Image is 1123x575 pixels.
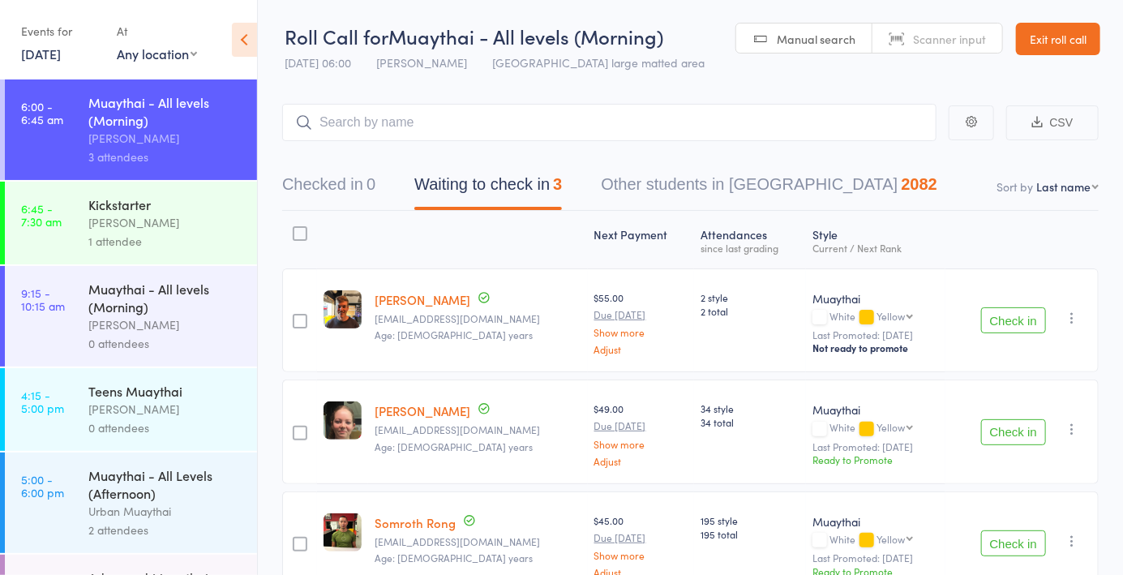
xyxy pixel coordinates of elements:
button: Waiting to check in3 [414,167,562,210]
span: Manual search [777,31,855,47]
div: White [812,422,939,436]
div: Teens Muaythai [88,382,243,400]
div: Muaythai - All levels (Morning) [88,280,243,315]
small: somroth@pm.me [375,536,581,547]
small: Last Promoted: [DATE] [812,441,939,453]
a: Adjust [594,344,688,354]
div: Yellow [877,534,905,544]
button: Other students in [GEOGRAPHIC_DATA]2082 [601,167,937,210]
div: [PERSON_NAME] [88,315,243,334]
div: Urban Muaythai [88,502,243,521]
div: [PERSON_NAME] [88,213,243,232]
a: Exit roll call [1016,23,1100,55]
a: Somroth Rong [375,514,456,531]
img: image1757663484.png [324,290,362,328]
div: Muaythai [812,290,939,307]
div: 3 [553,175,562,193]
span: Age: [DEMOGRAPHIC_DATA] years [375,440,533,453]
div: $55.00 [594,290,688,354]
div: 0 attendees [88,334,243,353]
div: Next Payment [588,218,695,261]
span: Muaythai - All levels (Morning) [388,23,663,49]
div: Current / Next Rank [812,242,939,253]
small: Last Promoted: [DATE] [812,329,939,341]
input: Search by name [282,104,937,141]
img: image1685504286.png [324,513,362,551]
small: mackjhw@gmail.com [375,313,581,324]
small: Last Promoted: [DATE] [812,552,939,564]
div: 2 attendees [88,521,243,539]
div: Muaythai [812,513,939,530]
div: Events for [21,18,101,45]
div: Last name [1036,178,1091,195]
a: Show more [594,439,688,449]
span: 2 total [701,304,799,318]
small: Due [DATE] [594,420,688,431]
div: White [812,311,939,324]
div: White [812,534,939,547]
div: 0 attendees [88,418,243,437]
div: Kickstarter [88,195,243,213]
span: [PERSON_NAME] [376,54,467,71]
div: Not ready to promote [812,341,939,354]
span: Scanner input [913,31,986,47]
time: 6:00 - 6:45 am [21,100,63,126]
a: Adjust [594,456,688,466]
span: 34 total [701,415,799,429]
time: 9:15 - 10:15 am [21,286,65,312]
span: [GEOGRAPHIC_DATA] large matted area [492,54,705,71]
div: [PERSON_NAME] [88,400,243,418]
small: Due [DATE] [594,309,688,320]
div: [PERSON_NAME] [88,129,243,148]
time: 5:00 - 6:00 pm [21,473,64,499]
time: 6:45 - 7:30 am [21,202,62,228]
a: 4:15 -5:00 pmTeens Muaythai[PERSON_NAME]0 attendees [5,368,257,451]
time: 4:15 - 5:00 pm [21,388,64,414]
a: [DATE] [21,45,61,62]
div: Muaythai [812,401,939,418]
a: 6:00 -6:45 amMuaythai - All levels (Morning)[PERSON_NAME]3 attendees [5,79,257,180]
img: image1750827809.png [324,401,362,440]
div: 0 [366,175,375,193]
button: Checked in0 [282,167,375,210]
div: 3 attendees [88,148,243,166]
a: 6:45 -7:30 amKickstarter[PERSON_NAME]1 attendee [5,182,257,264]
span: [DATE] 06:00 [285,54,351,71]
button: Check in [981,307,1046,333]
div: At [117,18,197,45]
div: Ready to Promote [812,453,939,466]
div: Style [806,218,945,261]
span: 34 style [701,401,799,415]
a: [PERSON_NAME] [375,291,470,308]
div: Any location [117,45,197,62]
button: Check in [981,530,1046,556]
div: 1 attendee [88,232,243,251]
div: 2082 [901,175,937,193]
a: Show more [594,327,688,337]
span: Roll Call for [285,23,388,49]
div: Muaythai - All Levels (Afternoon) [88,466,243,502]
small: Due [DATE] [594,532,688,543]
div: $49.00 [594,401,688,466]
span: Age: [DEMOGRAPHIC_DATA] years [375,328,533,341]
a: [PERSON_NAME] [375,402,470,419]
div: Muaythai - All levels (Morning) [88,93,243,129]
label: Sort by [997,178,1033,195]
div: since last grading [701,242,799,253]
div: Yellow [877,422,905,432]
span: 195 total [701,527,799,541]
button: CSV [1006,105,1099,140]
span: 2 style [701,290,799,304]
span: 195 style [701,513,799,527]
div: Atten­dances [694,218,806,261]
span: Age: [DEMOGRAPHIC_DATA] years [375,551,533,564]
a: 5:00 -6:00 pmMuaythai - All Levels (Afternoon)Urban Muaythai2 attendees [5,453,257,553]
a: Show more [594,550,688,560]
a: 9:15 -10:15 amMuaythai - All levels (Morning)[PERSON_NAME]0 attendees [5,266,257,367]
button: Check in [981,419,1046,445]
small: kendrahutson8@gmail.com [375,424,581,436]
div: Yellow [877,311,905,321]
